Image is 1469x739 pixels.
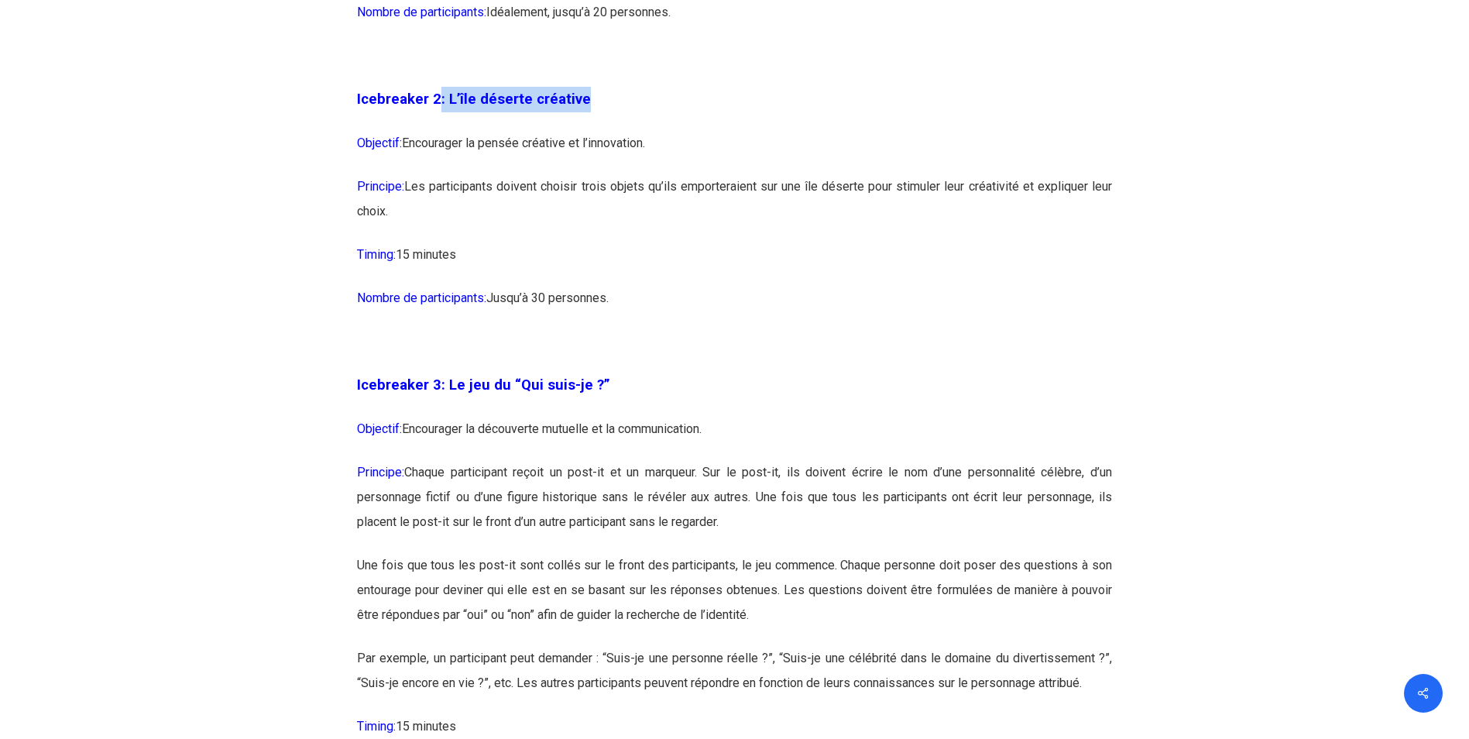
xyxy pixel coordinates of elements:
[357,179,404,194] span: Principe:
[357,286,1112,329] p: Jusqu’à 30 personnes.
[357,242,1112,286] p: 15 minutes
[357,174,1112,242] p: Les participants doivent choisir trois objets qu’ils emporteraient sur une île déserte pour stimu...
[357,376,610,394] span: Icebreaker 3: Le jeu du “Qui suis-je ?”
[357,136,402,150] span: Objectif:
[357,91,591,108] span: Icebreaker 2: L’île déserte créative
[357,421,402,436] span: Objectif:
[357,553,1112,646] p: Une fois que tous les post-it sont collés sur le front des participants, le jeu commence. Chaque ...
[357,719,396,734] span: Timing:
[357,5,486,19] span: Nombre de participants:
[357,646,1112,714] p: Par exemple, un participant peut demander : “Suis-je une personne réelle ?”, “Suis-je une célébri...
[357,460,1112,553] p: Chaque participant reçoit un post-it et un marqueur. Sur le post-it, ils doivent écrire le nom d’...
[357,290,486,305] span: Nombre de participants:
[357,131,1112,174] p: Encourager la pensée créative et l’innovation.
[357,247,396,262] span: Timing:
[357,465,404,479] span: Principe:
[357,417,1112,460] p: Encourager la découverte mutuelle et la communication.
